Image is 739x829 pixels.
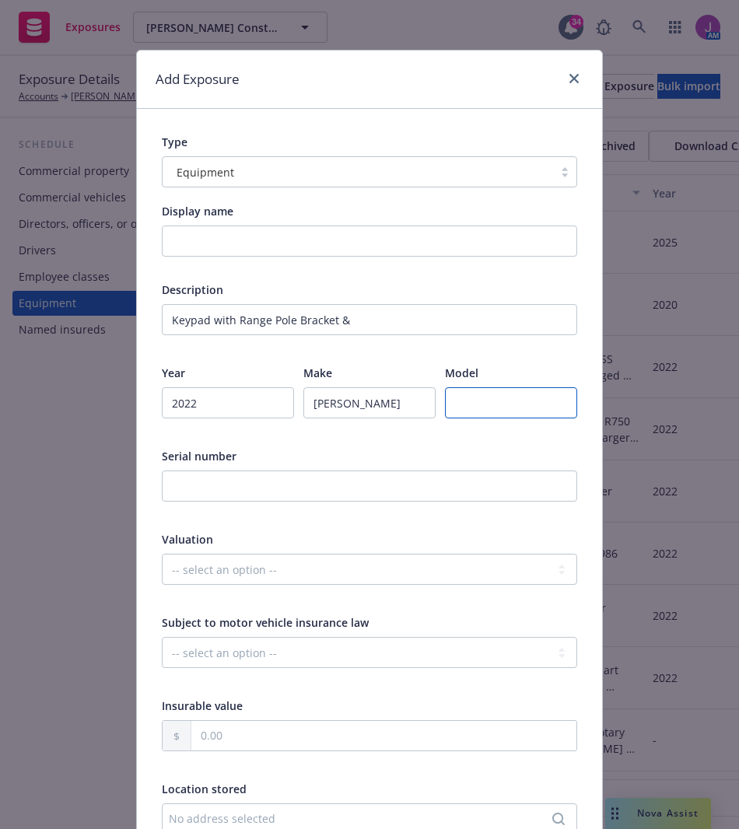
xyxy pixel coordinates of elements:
[162,282,223,297] span: Description
[169,810,555,827] div: No address selected
[565,69,583,88] a: close
[552,813,565,825] svg: Search
[162,782,247,796] span: Location stored
[191,721,576,750] input: 0.00
[162,204,233,219] span: Display name
[162,698,243,713] span: Insurable value
[445,366,478,380] span: Model
[170,164,545,180] span: Equipment
[156,69,240,89] h1: Add Exposure
[162,449,236,463] span: Serial number
[162,532,213,547] span: Valuation
[303,366,332,380] span: Make
[162,366,185,380] span: Year
[162,135,187,149] span: Type
[162,615,369,630] span: Subject to motor vehicle insurance law
[177,164,234,180] span: Equipment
